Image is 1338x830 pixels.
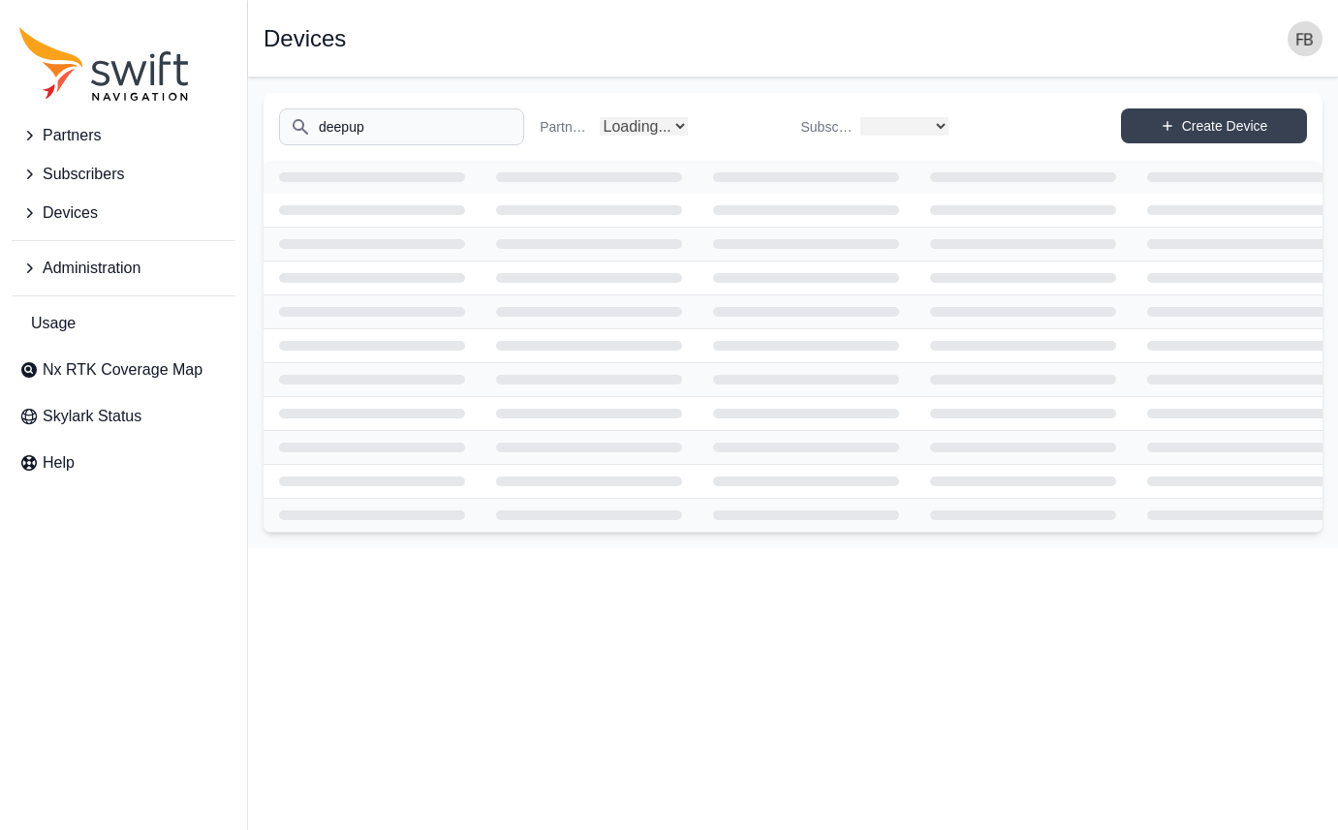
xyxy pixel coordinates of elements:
span: Skylark Status [43,405,141,428]
a: Help [12,444,235,482]
span: Usage [31,312,76,335]
button: Subscribers [12,155,235,194]
span: Devices [43,201,98,225]
label: Partner Name [540,117,591,137]
label: Subscriber Name [801,117,853,137]
a: Create Device [1121,108,1307,143]
span: Partners [43,124,101,147]
button: Devices [12,194,235,232]
span: Help [43,451,75,475]
a: Usage [12,304,235,343]
button: Partners [12,116,235,155]
span: Subscribers [43,163,124,186]
a: Nx RTK Coverage Map [12,351,235,389]
img: user photo [1288,21,1322,56]
input: Search [279,108,524,145]
span: Administration [43,257,140,280]
span: Nx RTK Coverage Map [43,358,202,382]
button: Administration [12,249,235,288]
h1: Devices [264,27,346,50]
a: Skylark Status [12,397,235,436]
